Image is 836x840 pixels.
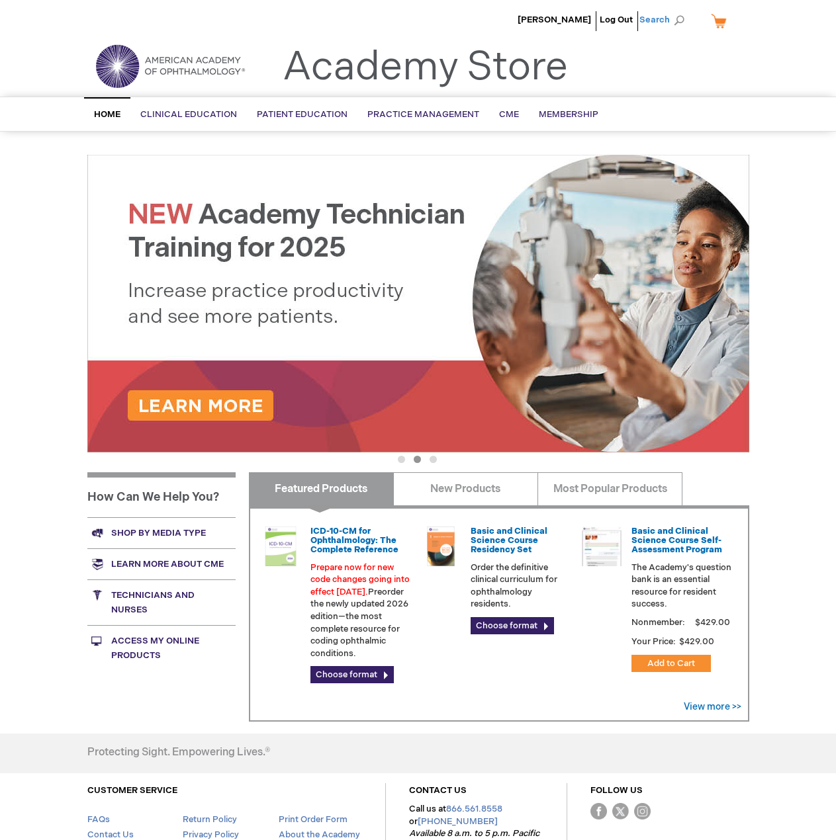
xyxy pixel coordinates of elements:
[140,109,237,120] span: Clinical Education
[612,803,629,819] img: Twitter
[261,526,301,566] img: 0120008u_42.png
[471,617,554,634] a: Choose format
[310,526,398,556] a: ICD-10-CM for Ophthalmology: The Complete Reference
[647,658,695,669] span: Add to Cart
[87,517,236,548] a: Shop by media type
[430,456,437,463] button: 3 of 3
[600,15,633,25] a: Log Out
[446,804,502,814] a: 866.561.8558
[678,636,716,647] span: $429.00
[418,816,498,827] a: [PHONE_NUMBER]
[499,109,519,120] span: CME
[631,636,676,647] strong: Your Price:
[631,614,685,631] strong: Nonmember:
[87,625,236,671] a: Access My Online Products
[537,472,682,505] a: Most Popular Products
[471,526,547,556] a: Basic and Clinical Science Course Residency Set
[87,548,236,579] a: Learn more about CME
[421,526,461,566] img: 02850963u_47.png
[590,785,643,796] a: FOLLOW US
[582,526,622,566] img: bcscself_20.jpg
[87,829,134,840] a: Contact Us
[393,472,538,505] a: New Products
[94,109,120,120] span: Home
[409,785,467,796] a: CONTACT US
[310,562,410,597] font: Prepare now for new code changes going into effect [DATE].
[310,562,411,660] p: Preorder the newly updated 2026 edition—the most complete resource for coding ophthalmic conditions.
[518,15,591,25] a: [PERSON_NAME]
[183,814,237,825] a: Return Policy
[87,747,270,759] h4: Protecting Sight. Empowering Lives.®
[279,829,360,840] a: About the Academy
[249,472,394,505] a: Featured Products
[693,617,732,628] span: $429.00
[279,814,348,825] a: Print Order Form
[684,701,741,712] a: View more >>
[367,109,479,120] span: Practice Management
[639,7,690,33] span: Search
[631,562,732,610] p: The Academy's question bank is an essential resource for resident success.
[398,456,405,463] button: 1 of 3
[310,666,394,683] a: Choose format
[87,579,236,625] a: Technicians and nurses
[183,829,239,840] a: Privacy Policy
[631,526,722,556] a: Basic and Clinical Science Course Self-Assessment Program
[631,655,711,672] button: Add to Cart
[87,472,236,517] h1: How Can We Help You?
[634,803,651,819] img: instagram
[590,803,607,819] img: Facebook
[87,785,177,796] a: CUSTOMER SERVICE
[257,109,348,120] span: Patient Education
[539,109,598,120] span: Membership
[87,814,110,825] a: FAQs
[471,562,571,610] p: Order the definitive clinical curriculum for ophthalmology residents.
[283,44,568,91] a: Academy Store
[414,456,421,463] button: 2 of 3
